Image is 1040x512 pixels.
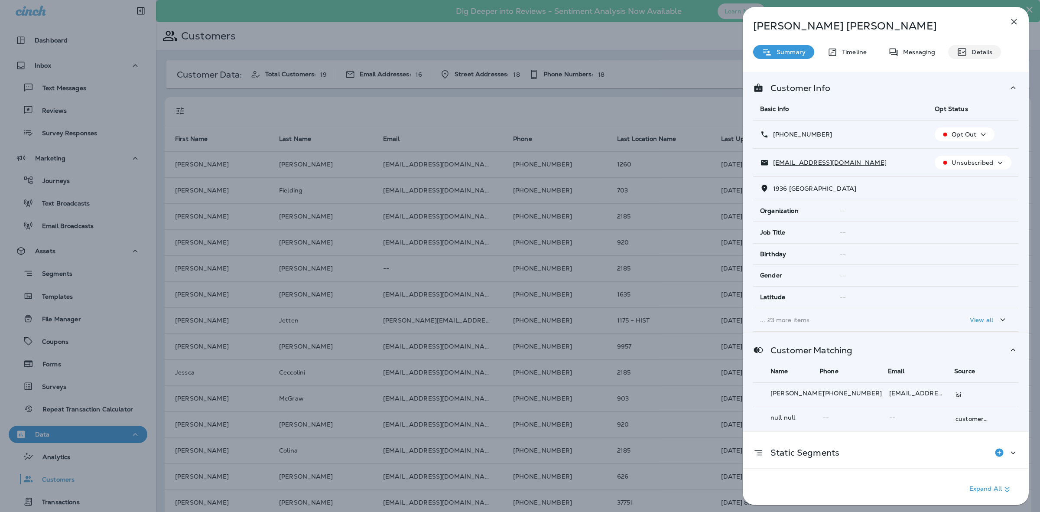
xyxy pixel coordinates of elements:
[935,105,968,113] span: Opt Status
[840,250,846,258] span: --
[760,105,789,113] span: Basic Info
[760,251,786,258] span: Birthday
[773,185,856,192] span: 1936 [GEOGRAPHIC_DATA]
[760,207,799,215] span: Organization
[770,390,827,397] p: [PERSON_NAME]
[840,294,846,301] span: --
[888,367,904,375] span: Email
[840,207,846,215] span: --
[966,312,1011,328] button: View all
[769,131,832,138] p: [PHONE_NUMBER]
[969,484,1012,495] p: Expand All
[899,49,935,55] p: Messaging
[838,49,867,55] p: Timeline
[764,347,852,354] p: Customer Matching
[889,414,895,421] span: --
[753,20,990,32] p: [PERSON_NAME] [PERSON_NAME]
[955,391,961,398] p: isi
[935,156,1011,170] button: Unsubscribed
[769,159,887,166] p: [EMAIL_ADDRESS][DOMAIN_NAME]
[823,390,888,397] p: [PHONE_NUMBER]
[955,415,990,422] p: customer_coupon
[760,294,785,301] span: Latitude
[760,272,782,279] span: Gender
[840,272,846,280] span: --
[819,367,838,375] span: Phone
[764,85,830,91] p: Customer Info
[772,49,806,55] p: Summary
[840,228,846,236] span: --
[823,414,829,421] span: --
[952,131,976,138] p: Opt Out
[967,49,992,55] p: Details
[889,390,946,397] p: c5gibbings@gmail.com
[952,159,993,166] p: Unsubscribed
[760,229,785,236] span: Job Title
[970,316,993,323] p: View all
[764,449,839,456] p: Static Segments
[935,127,994,141] button: Opt Out
[760,316,921,323] p: ... 23 more items
[966,482,1016,497] button: Expand All
[770,367,788,375] span: Name
[991,444,1008,461] button: Add to Static Segment
[770,414,827,421] p: null null
[954,367,975,375] span: Source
